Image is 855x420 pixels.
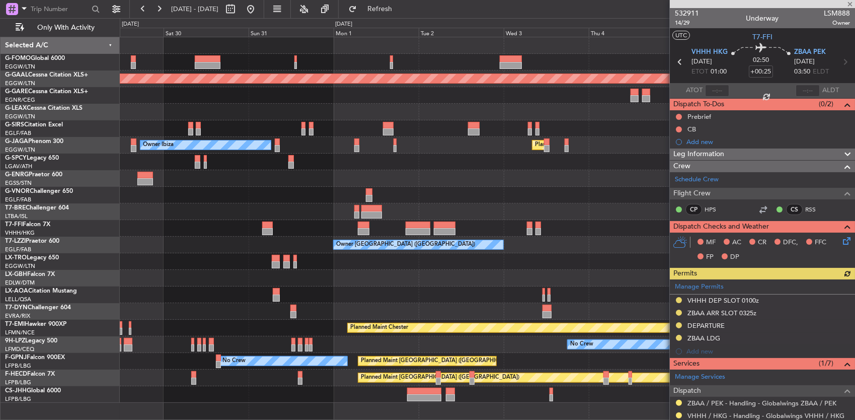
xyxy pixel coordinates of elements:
[746,14,779,24] div: Underway
[687,411,844,420] a: VHHH / HKG - Handling - Globalwings VHHH / HKG
[419,28,504,37] div: Tue 2
[5,113,35,120] a: EGGW/LTN
[732,238,741,248] span: AC
[5,262,35,270] a: EGGW/LTN
[5,188,73,194] a: G-VNORChallenger 650
[171,5,218,14] span: [DATE] - [DATE]
[5,105,83,111] a: G-LEAXCessna Citation XLS
[122,20,139,29] div: [DATE]
[5,138,28,145] span: G-JAGA
[5,138,63,145] a: G-JAGAPhenom 300
[5,205,69,211] a: T7-BREChallenger 604
[335,20,352,29] div: [DATE]
[5,371,55,377] a: F-HECDFalcon 7X
[5,388,27,394] span: CS-JHH
[361,370,519,385] div: Planned Maint [GEOGRAPHIC_DATA] ([GEOGRAPHIC_DATA])
[5,305,71,311] a: T7-DYNChallenger 604
[5,355,27,361] span: F-GPNJ
[5,255,59,261] a: LX-TROLegacy 650
[687,112,711,121] div: Prebrief
[5,238,59,244] a: T7-LZZIPraetor 600
[675,19,699,27] span: 14/29
[589,28,674,37] div: Thu 4
[687,399,836,407] a: ZBAA / PEK - Handling - Globalwings ZBAA / PEK
[361,354,519,369] div: Planned Maint [GEOGRAPHIC_DATA] ([GEOGRAPHIC_DATA])
[5,155,59,161] a: G-SPCYLegacy 650
[5,312,30,320] a: EVRA/RIX
[675,8,699,19] span: 532911
[5,63,35,71] a: EGGW/LTN
[691,57,712,67] span: [DATE]
[504,28,589,37] div: Wed 3
[783,238,798,248] span: DFC,
[143,137,174,153] div: Owner Ibiza
[5,188,30,194] span: G-VNOR
[5,255,27,261] span: LX-TRO
[686,137,850,146] div: Add new
[673,221,769,233] span: Dispatch Checks and Weather
[5,89,88,95] a: G-GARECessna Citation XLS+
[711,67,727,77] span: 01:00
[535,137,693,153] div: Planned Maint [GEOGRAPHIC_DATA] ([GEOGRAPHIC_DATA])
[5,72,28,78] span: G-GAAL
[5,229,35,237] a: VHHH/HKG
[222,354,246,369] div: No Crew
[5,129,31,137] a: EGLF/FAB
[5,338,25,344] span: 9H-LPZ
[5,355,65,361] a: F-GPNJFalcon 900EX
[794,47,826,57] span: ZBAA PEK
[11,20,109,36] button: Only With Activity
[5,388,61,394] a: CS-JHHGlobal 6000
[730,252,739,262] span: DP
[5,80,35,87] a: EGGW/LTN
[5,55,31,61] span: G-FOMO
[5,55,65,61] a: G-FOMOGlobal 6000
[5,205,26,211] span: T7-BRE
[5,321,66,327] a: T7-EMIHawker 900XP
[5,345,34,353] a: LFMD/CEQ
[5,89,28,95] span: G-GARE
[5,122,63,128] a: G-SIRSCitation Excel
[5,72,88,78] a: G-GAALCessna Citation XLS+
[5,279,35,287] a: EDLW/DTM
[815,238,826,248] span: FFC
[687,125,696,133] div: CB
[5,222,50,228] a: T7-FFIFalcon 7X
[752,32,772,42] span: T7-FFI
[5,395,31,403] a: LFPB/LBG
[249,28,334,37] div: Sun 31
[5,362,31,370] a: LFPB/LBG
[673,188,711,199] span: Flight Crew
[794,67,810,77] span: 03:50
[336,237,475,252] div: Owner [GEOGRAPHIC_DATA] ([GEOGRAPHIC_DATA])
[164,28,249,37] div: Sat 30
[5,329,35,336] a: LFMN/NCE
[5,321,25,327] span: T7-EMI
[359,6,401,13] span: Refresh
[819,358,833,369] span: (1/7)
[758,238,766,248] span: CR
[5,96,35,104] a: EGNR/CEG
[79,28,164,37] div: Fri 29
[5,222,23,228] span: T7-FFI
[5,196,31,203] a: EGLF/FAB
[805,205,828,214] a: RSS
[5,338,57,344] a: 9H-LPZLegacy 500
[673,161,690,172] span: Crew
[5,371,27,377] span: F-HECD
[5,238,26,244] span: T7-LZZI
[685,204,702,215] div: CP
[673,149,724,160] span: Leg Information
[5,146,35,154] a: EGGW/LTN
[824,8,850,19] span: LSM888
[5,271,55,277] a: LX-GBHFalcon 7X
[5,172,62,178] a: G-ENRGPraetor 600
[691,67,708,77] span: ETOT
[5,155,27,161] span: G-SPCY
[5,172,29,178] span: G-ENRG
[334,28,419,37] div: Mon 1
[706,252,714,262] span: FP
[673,99,724,110] span: Dispatch To-Dos
[5,271,27,277] span: LX-GBH
[819,99,833,109] span: (0/2)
